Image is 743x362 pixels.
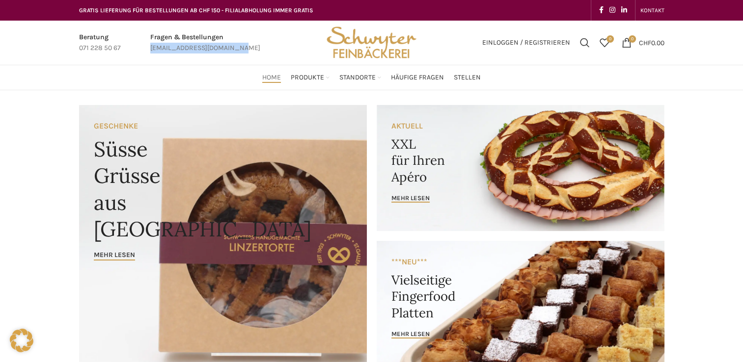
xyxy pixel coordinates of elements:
a: Linkedin social link [618,3,630,17]
div: Main navigation [74,68,669,87]
a: 0 CHF0.00 [617,33,669,52]
a: Facebook social link [596,3,606,17]
span: Häufige Fragen [391,73,444,82]
span: 0 [629,35,636,43]
span: CHF [639,38,651,47]
div: Secondary navigation [635,0,669,20]
a: 0 [595,33,614,52]
a: Infobox link [79,32,121,54]
a: Suchen [575,33,595,52]
a: Standorte [339,68,381,87]
a: Infobox link [150,32,260,54]
bdi: 0.00 [639,38,664,47]
a: Einloggen / Registrieren [477,33,575,52]
span: Produkte [291,73,324,82]
a: Banner link [377,105,664,231]
span: 0 [606,35,614,43]
span: Einloggen / Registrieren [482,39,570,46]
span: Stellen [454,73,481,82]
span: GRATIS LIEFERUNG FÜR BESTELLUNGEN AB CHF 150 - FILIALABHOLUNG IMMER GRATIS [79,7,313,14]
span: KONTAKT [640,7,664,14]
a: Produkte [291,68,330,87]
a: KONTAKT [640,0,664,20]
a: Stellen [454,68,481,87]
img: Bäckerei Schwyter [323,21,419,65]
a: Home [262,68,281,87]
a: Instagram social link [606,3,618,17]
a: Site logo [323,38,419,46]
span: Standorte [339,73,376,82]
span: Home [262,73,281,82]
a: Häufige Fragen [391,68,444,87]
div: Meine Wunschliste [595,33,614,52]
